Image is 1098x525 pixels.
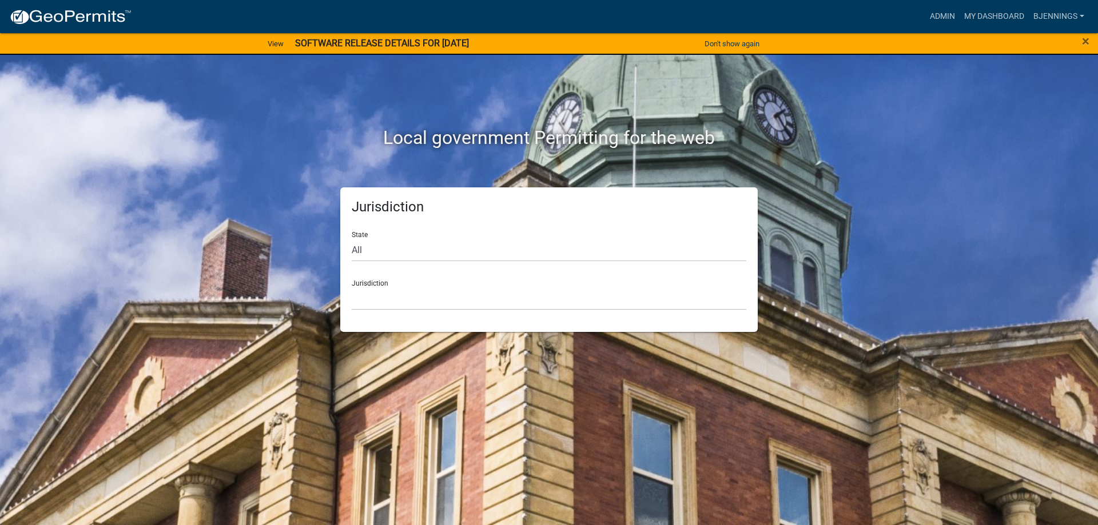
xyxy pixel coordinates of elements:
a: Admin [925,6,960,27]
h5: Jurisdiction [352,199,746,215]
a: My Dashboard [960,6,1029,27]
a: bjennings [1029,6,1089,27]
button: Close [1082,34,1089,48]
span: × [1082,33,1089,49]
button: Don't show again [700,34,764,53]
a: View [263,34,288,53]
h2: Local government Permitting for the web [232,127,866,149]
strong: SOFTWARE RELEASE DETAILS FOR [DATE] [295,38,469,49]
